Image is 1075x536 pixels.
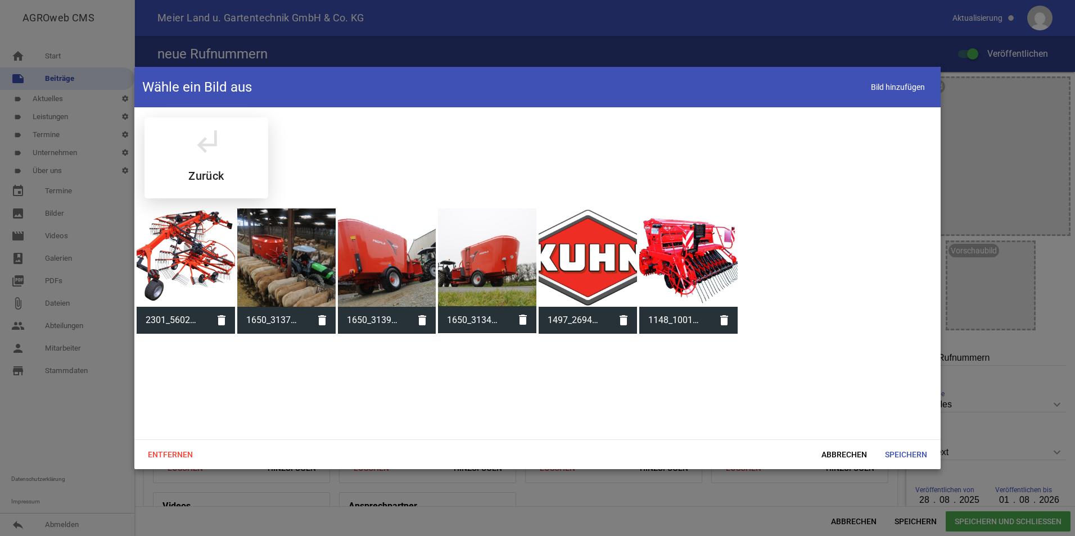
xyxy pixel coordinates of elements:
span: 1650_3139_HIGH_PROFILE_Crossmix_2_CS_view_05.jpg [338,306,409,335]
i: delete [409,307,436,334]
i: delete [711,307,738,334]
i: delete [309,307,336,334]
i: delete [509,307,536,334]
span: Bild hinzufügen [863,76,933,99]
span: 2301_5602_HIGH_GA 8830 - silhouette.png [137,306,208,335]
i: delete [610,307,637,334]
span: 1650_3134_HIGH_PROFILE_Crossmix_2_CS_view_017.jpg [438,306,509,335]
h5: Zurück [188,170,224,181]
span: Abbrechen [812,444,876,465]
span: 1148_10015_HIGH_INTEGRA 3003 + HRB 303_SILHOUETTE_UNK_UNK.jpg [639,306,711,335]
span: Speichern [876,444,936,465]
div: Kuhn [144,117,268,198]
span: 1650_3137_HIGH_PROFILE_Crossmix_2_CS_view_03.jpg [237,306,309,335]
span: Entfernen [139,444,202,465]
h4: Wähle ein Bild aus [142,78,252,96]
span: 1497_2694_HIGH_KUHN_Logo_1705_N0_DIGITAL.png [539,306,610,335]
i: subdirectory_arrow_left [191,125,222,157]
i: delete [208,307,235,334]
